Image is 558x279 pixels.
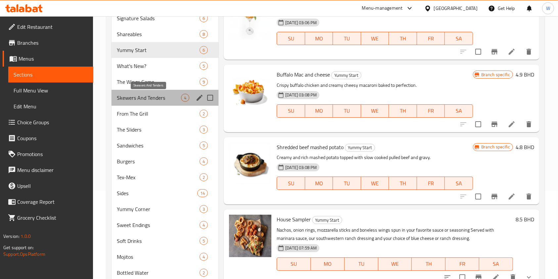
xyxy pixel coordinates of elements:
[516,142,534,152] h6: 4.8 BHD
[381,259,409,269] span: WE
[389,32,417,45] button: TH
[333,32,361,45] button: TU
[362,4,403,12] div: Menu-management
[308,34,331,43] span: MO
[117,30,200,38] div: Shareables
[200,15,208,22] span: 6
[277,70,330,80] span: Buffalo Mac and cheese
[17,39,88,47] span: Branches
[200,205,208,213] div: items
[283,164,319,171] span: [DATE] 03:08 PM
[117,237,200,245] span: Soft Drinks
[445,104,473,118] button: SA
[112,249,218,265] div: Mojitos4
[200,111,208,117] span: 2
[482,259,510,269] span: SA
[112,153,218,169] div: Burgers4
[471,190,485,203] span: Select to update
[392,34,414,43] span: TH
[14,86,88,94] span: Full Menu View
[200,237,208,245] div: items
[112,106,218,122] div: From The Grill2
[117,253,200,261] span: Mojitos
[445,257,479,271] button: FR
[117,205,200,213] div: Yummy Corner
[378,257,412,271] button: WE
[332,72,361,79] span: Yummy Start
[361,177,389,190] button: WE
[200,79,208,85] span: 9
[434,5,478,12] div: [GEOGRAPHIC_DATA]
[3,232,20,241] span: Version:
[546,5,550,12] span: W
[305,32,333,45] button: MO
[277,226,513,243] p: Nachos, onion rings, mozzarella sticks and boneless wings spun in your favorite sauce or seasonin...
[200,173,208,181] div: items
[283,92,319,98] span: [DATE] 03:08 PM
[479,72,513,78] span: Branch specific
[8,98,93,114] a: Edit Menu
[336,34,358,43] span: TU
[345,144,375,151] span: Yummy Start
[364,179,387,188] span: WE
[336,106,358,116] span: TU
[112,26,218,42] div: Shareables8
[445,177,473,190] button: SA
[277,81,473,89] p: Crispy buffalo chicken and creamy cheesy macaroni baked to perfection.
[17,166,88,174] span: Menu disclaimer
[392,106,414,116] span: TH
[229,70,271,112] img: Buffalo Mac and cheese
[112,233,218,249] div: Soft Drinks5
[112,169,218,185] div: Tex-Mex2
[181,95,189,101] span: 4
[117,94,181,102] span: Skewers And Tenders
[197,189,208,197] div: items
[3,178,93,194] a: Upsell
[420,34,442,43] span: FR
[3,130,93,146] a: Coupons
[117,221,200,229] span: Sweet Endings
[200,254,208,260] span: 4
[200,174,208,181] span: 2
[487,116,502,132] button: Branch-specific-item
[280,259,308,269] span: SU
[200,47,208,53] span: 6
[117,141,200,149] span: Sandwiches
[521,44,537,60] button: delete
[229,215,271,257] img: House Sampler
[311,257,345,271] button: MO
[200,157,208,165] div: items
[521,116,537,132] button: delete
[112,58,218,74] div: What's New?5
[283,245,319,251] span: [DATE] 07:59 AM
[3,51,93,67] a: Menus
[112,122,218,138] div: The Sliders3
[336,179,358,188] span: TU
[8,67,93,83] a: Sections
[117,157,200,165] span: Burgers
[3,162,93,178] a: Menu disclaimer
[417,32,445,45] button: FR
[21,232,31,241] span: 1.0.0
[117,62,200,70] span: What's New?
[117,46,200,54] div: Yummy Start
[229,142,271,185] img: Shredded beef mashed potato
[117,110,200,118] span: From The Grill
[361,104,389,118] button: WE
[117,189,197,197] span: Sides
[3,19,93,35] a: Edit Restaurant
[200,158,208,165] span: 4
[3,210,93,226] a: Grocery Checklist
[117,269,200,277] span: Bottled Water
[280,106,302,116] span: SU
[280,34,302,43] span: SU
[3,250,45,258] a: Support.OpsPlatform
[200,253,208,261] div: items
[198,190,208,196] span: 14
